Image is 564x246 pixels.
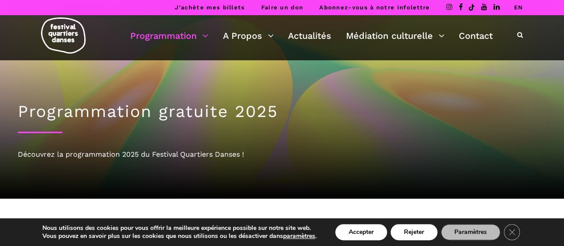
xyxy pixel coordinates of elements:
a: A Propos [223,28,274,43]
button: Rejeter [391,224,437,240]
button: Close GDPR Cookie Banner [504,224,520,240]
a: EN [514,4,523,11]
a: Programmation [130,28,208,43]
h1: Programmation gratuite 2025 [18,102,546,121]
a: Médiation culturelle [346,28,445,43]
div: Découvrez la programmation 2025 du Festival Quartiers Danses ! [18,149,546,160]
button: Accepter [335,224,387,240]
img: logo-fqd-med [41,17,86,54]
a: Abonnez-vous à notre infolettre [319,4,430,11]
p: Nous utilisons des cookies pour vous offrir la meilleure expérience possible sur notre site web. [42,224,317,232]
button: Paramètres [441,224,500,240]
a: Faire un don [261,4,303,11]
a: Actualités [288,28,331,43]
a: J’achète mes billets [174,4,245,11]
button: paramètres [283,232,315,240]
p: Vous pouvez en savoir plus sur les cookies que nous utilisons ou les désactiver dans . [42,232,317,240]
a: Contact [459,28,493,43]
